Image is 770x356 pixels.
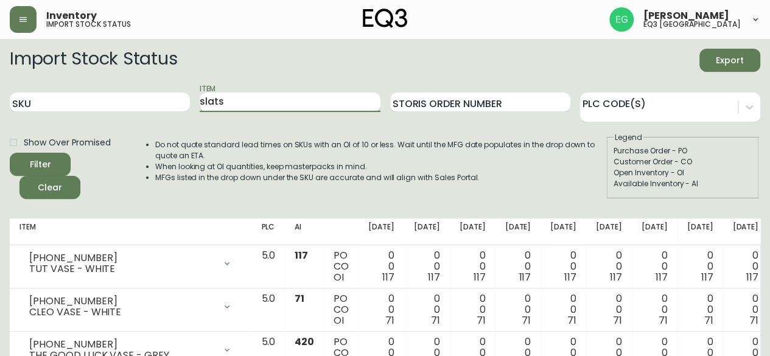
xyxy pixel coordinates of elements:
[368,293,394,326] div: 0 0
[732,250,758,283] div: 0 0
[564,270,576,284] span: 117
[334,250,349,283] div: PO CO
[334,293,349,326] div: PO CO
[614,145,752,156] div: Purchase Order - PO
[251,288,285,332] td: 5.0
[19,176,80,199] button: Clear
[285,218,324,245] th: AI
[550,293,576,326] div: 0 0
[477,313,486,327] span: 71
[642,293,668,326] div: 0 0
[29,253,215,264] div: [PHONE_NUMBER]
[414,293,440,326] div: 0 0
[567,313,576,327] span: 71
[596,250,622,283] div: 0 0
[382,270,394,284] span: 117
[677,218,723,245] th: [DATE]
[29,296,215,307] div: [PHONE_NUMBER]
[610,270,622,284] span: 117
[596,293,622,326] div: 0 0
[251,245,285,288] td: 5.0
[614,167,752,178] div: Open Inventory - OI
[359,218,404,245] th: [DATE]
[29,339,215,350] div: [PHONE_NUMBER]
[414,250,440,283] div: 0 0
[541,218,586,245] th: [DATE]
[295,335,314,349] span: 420
[659,313,668,327] span: 71
[155,139,606,161] li: Do not quote standard lead times on SKUs with an OI of 10 or less. Wait until the MFG date popula...
[428,270,440,284] span: 117
[505,250,531,283] div: 0 0
[614,132,643,143] legend: Legend
[505,293,531,326] div: 0 0
[586,218,632,245] th: [DATE]
[363,9,408,28] img: logo
[609,7,634,32] img: db11c1629862fe82d63d0774b1b54d2b
[723,218,768,245] th: [DATE]
[10,49,177,72] h2: Import Stock Status
[614,156,752,167] div: Customer Order - CO
[732,293,758,326] div: 0 0
[460,250,486,283] div: 0 0
[656,270,668,284] span: 117
[334,270,344,284] span: OI
[155,161,606,172] li: When looking at OI quantities, keep masterpacks in mind.
[295,291,304,305] span: 71
[643,21,741,28] h5: eq3 [GEOGRAPHIC_DATA]
[614,178,752,189] div: Available Inventory - AI
[474,270,486,284] span: 117
[368,250,394,283] div: 0 0
[46,11,97,21] span: Inventory
[522,313,531,327] span: 71
[613,313,622,327] span: 71
[495,218,541,245] th: [DATE]
[29,264,215,274] div: TUT VASE - WHITE
[687,293,713,326] div: 0 0
[334,313,344,327] span: OI
[46,21,131,28] h5: import stock status
[29,180,71,195] span: Clear
[460,293,486,326] div: 0 0
[295,248,308,262] span: 117
[450,218,495,245] th: [DATE]
[687,250,713,283] div: 0 0
[404,218,450,245] th: [DATE]
[385,313,394,327] span: 71
[19,250,242,277] div: [PHONE_NUMBER]TUT VASE - WHITE
[749,313,758,327] span: 71
[519,270,531,284] span: 117
[699,49,760,72] button: Export
[24,136,111,149] span: Show Over Promised
[10,153,71,176] button: Filter
[155,172,606,183] li: MFGs listed in the drop down under the SKU are accurate and will align with Sales Portal.
[642,250,668,283] div: 0 0
[632,218,677,245] th: [DATE]
[251,218,285,245] th: PLC
[704,313,713,327] span: 71
[10,218,251,245] th: Item
[431,313,440,327] span: 71
[643,11,729,21] span: [PERSON_NAME]
[746,270,758,284] span: 117
[19,293,242,320] div: [PHONE_NUMBER]CLEO VASE - WHITE
[29,307,215,318] div: CLEO VASE - WHITE
[701,270,713,284] span: 117
[550,250,576,283] div: 0 0
[709,53,751,68] span: Export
